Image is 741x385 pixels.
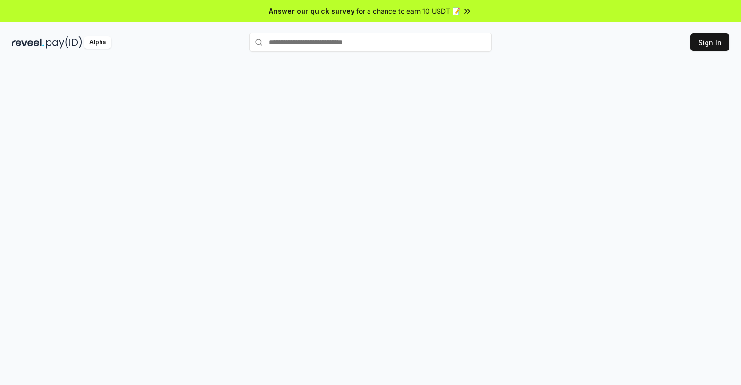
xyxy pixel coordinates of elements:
[12,36,44,49] img: reveel_dark
[690,33,729,51] button: Sign In
[84,36,111,49] div: Alpha
[356,6,460,16] span: for a chance to earn 10 USDT 📝
[46,36,82,49] img: pay_id
[269,6,354,16] span: Answer our quick survey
